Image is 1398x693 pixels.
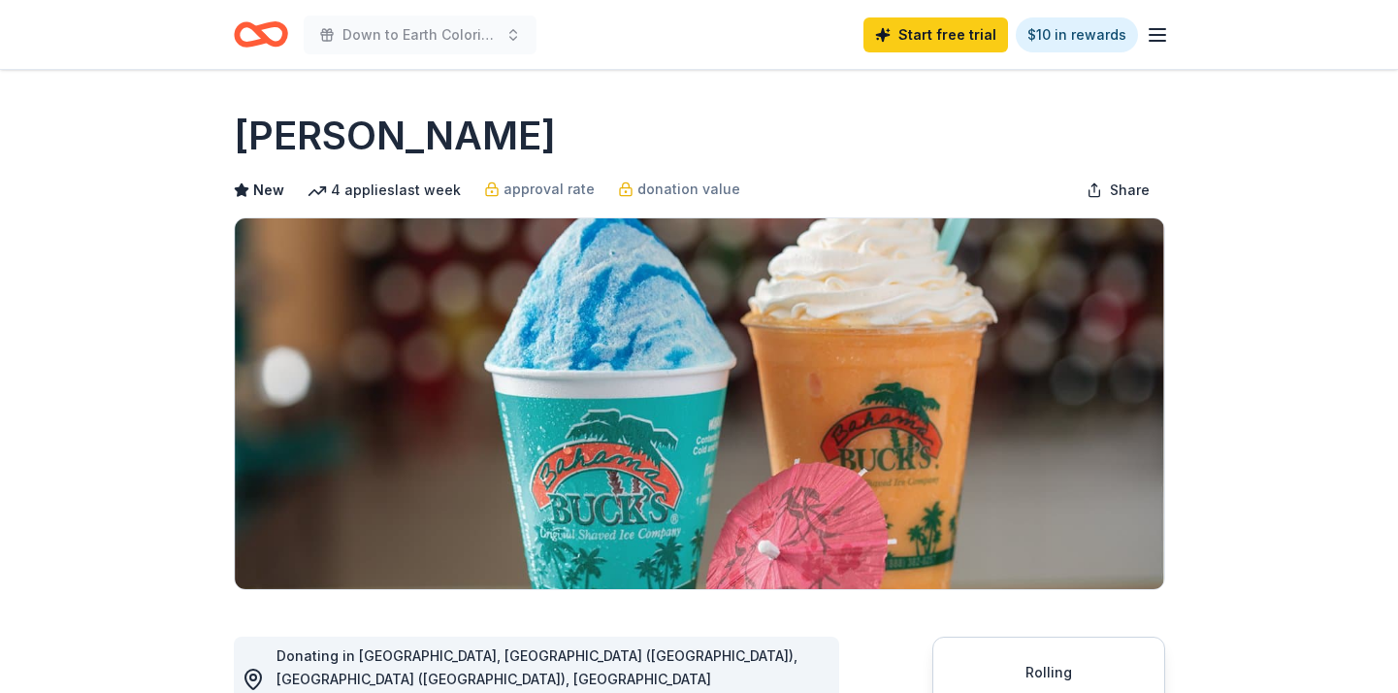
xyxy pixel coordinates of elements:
[957,661,1141,684] div: Rolling
[253,179,284,202] span: New
[637,178,740,201] span: donation value
[235,218,1164,589] img: Image for Bahama Buck's
[234,12,288,57] a: Home
[1071,171,1165,210] button: Share
[484,178,595,201] a: approval rate
[618,178,740,201] a: donation value
[1110,179,1150,202] span: Share
[863,17,1008,52] a: Start free trial
[234,109,556,163] h1: [PERSON_NAME]
[304,16,536,54] button: Down to Earth Coloring Club
[1016,17,1138,52] a: $10 in rewards
[504,178,595,201] span: approval rate
[342,23,498,47] span: Down to Earth Coloring Club
[308,179,461,202] div: 4 applies last week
